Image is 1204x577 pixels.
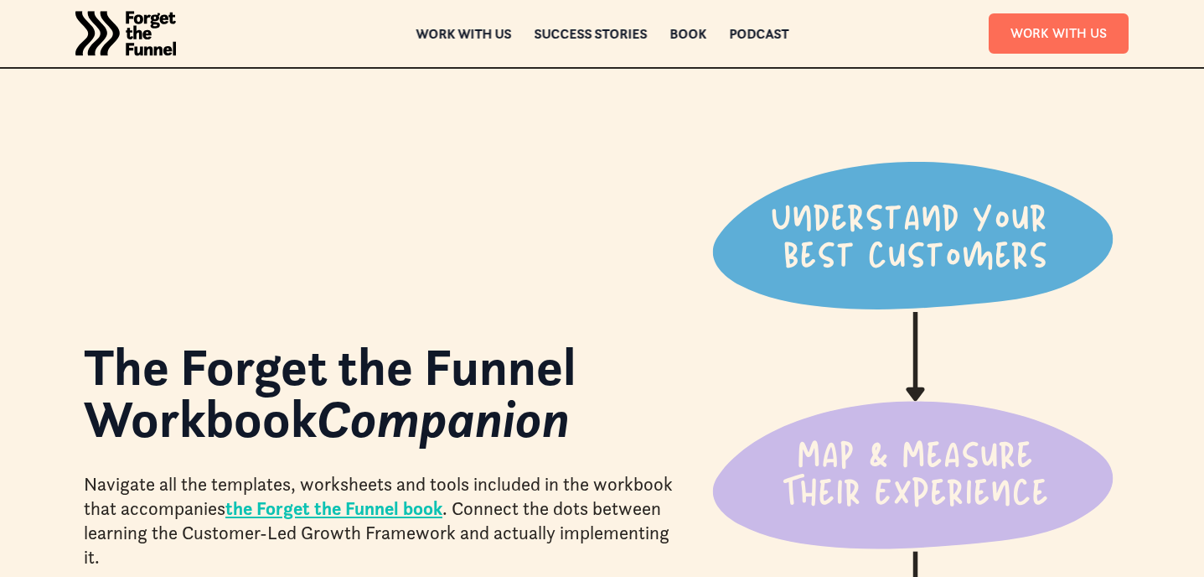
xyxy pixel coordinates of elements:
a: the Forget the Funnel book [225,496,442,520]
h1: The Forget the Funnel Workbook [84,340,685,445]
a: Podcast [729,28,788,39]
a: Work With Us [989,13,1129,53]
a: Work with us [416,28,511,39]
a: Success Stories [534,28,647,39]
a: Book [669,28,706,39]
em: Companion [317,386,570,451]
